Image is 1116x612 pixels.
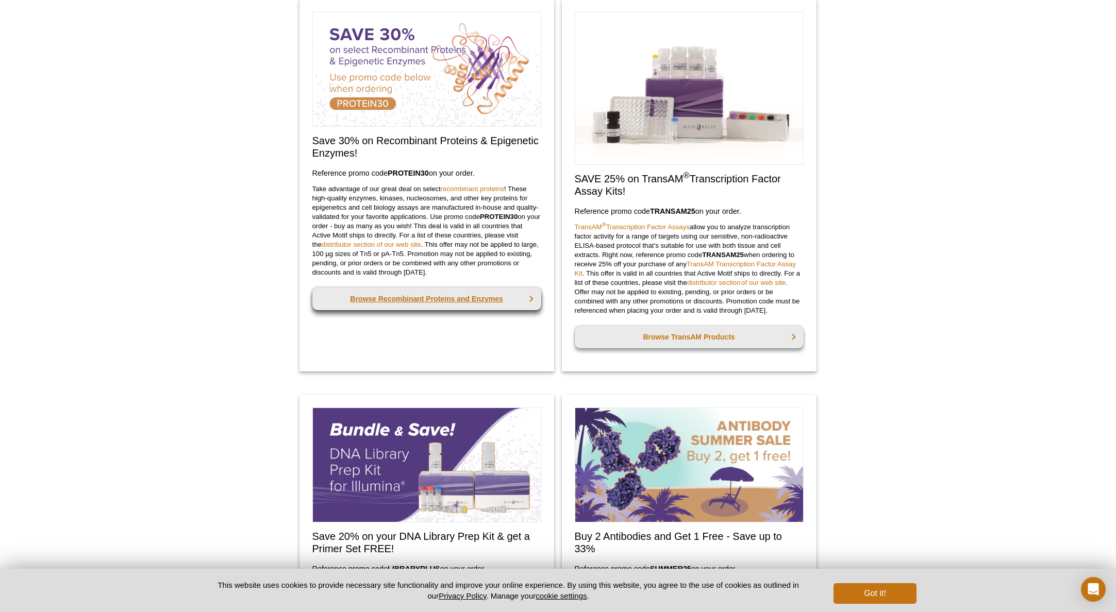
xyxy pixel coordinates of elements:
strong: TRANSAM25 [650,207,695,215]
img: Save on Antibodies [575,407,804,522]
a: Privacy Policy [439,591,486,600]
img: Save on Recombinant Proteins and Enzymes [312,12,541,127]
h3: Reference promo code on your order. [312,167,541,179]
strong: PROTEIN30 [480,213,518,220]
sup: ® [683,171,689,180]
a: Browse Recombinant Proteins and Enzymes [312,287,541,310]
a: Browse TransAM Products [575,326,804,348]
p: Take advantage of our great deal on select ! These high-quality enzymes, kinases, nucleosomes, an... [312,184,541,277]
a: recombinant proteins [441,185,504,193]
a: distributor section of our web site [687,279,786,286]
strong: PROTEIN30 [388,169,429,177]
a: TransAM®Transcription Factor Assays [575,223,690,231]
img: Save on our DNA Library Prep Kit [312,407,541,522]
img: Save on TransAM [575,12,804,165]
strong: SUMMER25 [650,565,691,573]
a: distributor section of our web site [322,241,421,248]
p: This website uses cookies to provide necessary site functionality and improve your online experie... [200,580,817,601]
h2: SAVE 25% on TransAM Transcription Factor Assay Kits! [575,173,804,197]
h3: Reference promo code on your order. [312,563,541,575]
h2: Buy 2 Antibodies and Get 1 Free - Save up to 33% [575,530,804,555]
strong: LIBRARYPLUS [388,565,440,573]
button: cookie settings [536,591,587,600]
h3: Reference promo code on your order. [575,205,804,217]
h2: Save 30% on Recombinant Proteins & Epigenetic Enzymes! [312,134,541,159]
sup: ® [602,222,606,228]
button: Got it! [834,583,916,604]
p: allow you to analyze transcription factor activity for a range of targets using our sensitive, no... [575,223,804,315]
div: Open Intercom Messenger [1081,577,1106,602]
h3: Reference promo code on your order. [575,563,804,575]
strong: TRANSAM25 [702,251,744,259]
h2: Save 20% on your DNA Library Prep Kit & get a Primer Set FREE! [312,530,541,555]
